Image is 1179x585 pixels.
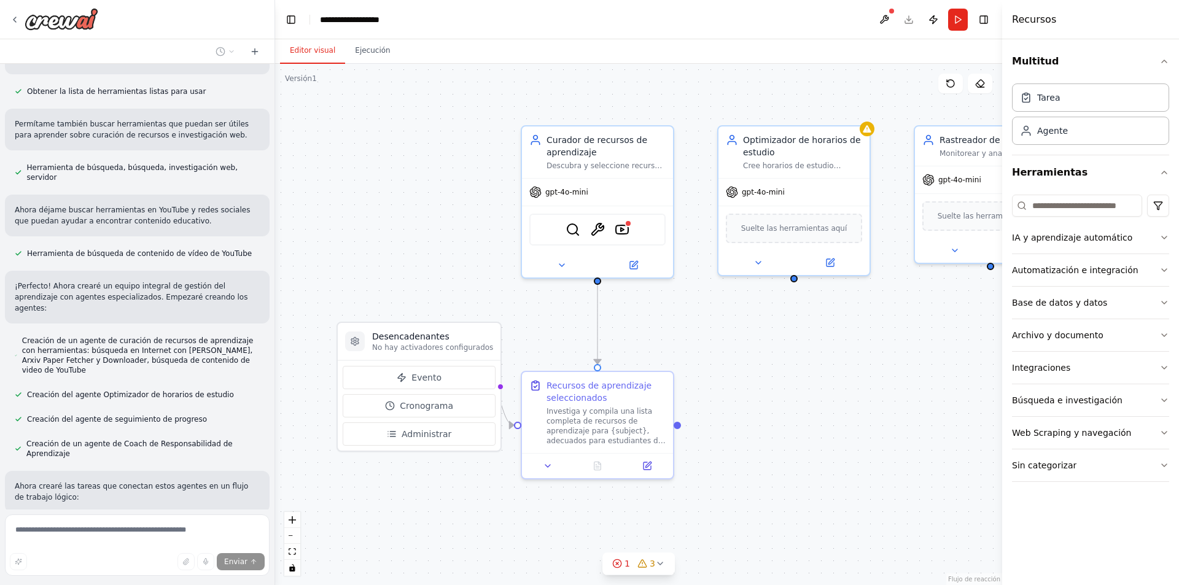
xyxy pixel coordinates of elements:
[615,222,629,237] img: Herramienta de búsqueda de vídeos de YouTube
[1012,428,1131,438] font: Web Scraping y navegación
[572,459,624,473] button: No hay salida disponible
[285,74,312,83] font: Versión
[742,188,785,196] font: gpt-4o-mini
[1012,460,1076,470] font: Sin categorizar
[992,243,1061,258] button: Abrir en el panel lateral
[1012,449,1169,481] button: Sin categorizar
[284,512,300,528] button: dar un golpe de zoom
[1037,93,1060,103] font: Tarea
[400,401,453,411] font: Cronograma
[27,390,234,399] font: Creación del agente Optimizador de horarios de estudio
[743,135,861,157] font: Optimizador de horarios de estudio
[1012,330,1103,340] font: Archivo y documento
[284,512,300,576] div: Controles de flujo de React
[591,285,604,364] g: Edge from e3ce5783-c159-4335-8782-0807dff9a62c to 855e3e8d-bbec-4896-a7f8-eee05b2b18ac
[590,222,605,237] img: Herramienta de papel Arxiv
[284,544,300,560] button: vista de ajuste
[1012,222,1169,254] button: IA y aprendizaje automático
[1012,417,1169,449] button: Web Scraping y navegación
[940,149,1057,236] font: Monitorear y analizar el progreso del aprendizaje de {subject}, hacer un seguimiento de las tasas...
[284,528,300,544] button: alejar
[15,282,247,312] font: ¡Perfecto! Ahora crearé un equipo integral de gestión del aprendizaje con agentes especializados....
[1012,265,1138,275] font: Automatización e integración
[211,44,240,59] button: Cambiar al chat anterior
[343,366,496,389] button: Evento
[1012,233,1132,242] font: IA y aprendizaje automático
[938,212,1044,220] font: Suelte las herramientas aquí
[566,222,580,237] img: Herramienta SerperDev
[27,415,207,424] font: Creación del agente de seguimiento de progreso
[521,371,674,479] div: Recursos de aprendizaje seleccionadosInvestiga y compila una lista completa de recursos de aprend...
[938,176,981,184] font: gpt-4o-mini
[197,553,214,570] button: Haga clic para decir su idea de automatización
[25,8,98,30] img: Logo
[650,559,655,568] font: 3
[343,422,496,446] button: Administrar
[717,125,871,276] div: Optimizador de horarios de estudioCree horarios de estudio personalizados para {subject} según {a...
[743,161,862,239] font: Cree horarios de estudio personalizados para {subject} según {available_time}, {learning_goals} y...
[741,224,847,233] font: Suelte las herramientas aquí
[547,381,652,403] font: Recursos de aprendizaje seleccionados
[22,336,254,374] font: Creación de un agente de curación de recursos de aprendizaje con herramientas: búsqueda en Intern...
[320,14,391,26] nav: migaja de pan
[489,381,514,432] g: Edge from triggers to 855e3e8d-bbec-4896-a7f8-eee05b2b18ac
[1012,44,1169,79] button: Multitud
[914,125,1067,264] div: Rastreador de progresoMonitorear y analizar el progreso del aprendizaje de {subject}, hacer un se...
[27,163,238,182] font: Herramienta de búsqueda, búsqueda, investigación web, servidor
[1012,254,1169,286] button: Automatización e integración
[795,255,865,270] button: Abrir en el panel lateral
[1012,319,1169,351] button: Archivo y documento
[27,87,206,96] font: Obtener la lista de herramientas listas para usar
[1012,155,1169,190] button: Herramientas
[1012,14,1056,25] font: Recursos
[15,206,250,225] font: Ahora déjame buscar herramientas en YouTube y redes sociales que puedan ayudar a encontrar conten...
[177,553,195,570] button: Subir archivos
[245,44,265,59] button: Iniciar un nuevo chat
[411,373,442,382] font: Evento
[545,188,588,196] font: gpt-4o-mini
[602,552,675,575] button: 13
[282,11,300,28] button: Ocultar la barra lateral izquierda
[1012,395,1123,405] font: Búsqueda e investigación
[1012,363,1070,373] font: Integraciones
[224,557,247,566] font: Enviar
[355,46,390,55] font: Ejecución
[284,560,300,576] button: alternar interactividad
[1012,166,1088,178] font: Herramientas
[1012,79,1169,155] div: Multitud
[547,135,647,157] font: Curador de recursos de aprendizaje
[1012,352,1169,384] button: Integraciones
[27,249,252,258] font: Herramienta de búsqueda de contenido de vídeo de YouTube
[372,343,493,352] font: No hay activadores configurados
[547,407,666,563] font: Investiga y compila una lista completa de recursos de aprendizaje para {subject}, adecuados para ...
[10,553,27,570] button: Mejorar este mensaje
[625,559,630,568] font: 1
[1012,287,1169,319] button: Base de datos y datos
[372,331,449,341] font: Desencadenantes
[1012,190,1169,492] div: Herramientas
[402,429,451,439] font: Administrar
[521,125,674,279] div: Curador de recursos de aprendizajeDescubra y seleccione recursos de aprendizaje de alta calidad p...
[599,258,668,273] button: Abrir en el panel lateral
[948,576,1000,583] a: Atribución de React Flow
[975,11,992,28] button: Ocultar la barra lateral derecha
[1012,55,1059,67] font: Multitud
[1012,298,1107,308] font: Base de datos y datos
[1037,126,1068,136] font: Agente
[217,553,265,570] button: Enviar
[290,46,335,55] font: Editor visual
[312,74,317,83] font: 1
[343,394,496,417] button: Cronograma
[1012,384,1169,416] button: Búsqueda e investigación
[15,482,248,502] font: Ahora crearé las tareas que conectan estos agentes en un flujo de trabajo lógico:
[337,322,502,452] div: DesencadenantesNo hay activadores configuradosEventoCronogramaAdministrar
[948,576,1000,583] font: Flujo de reacción
[940,135,1041,145] font: Rastreador de progreso
[547,161,664,258] font: Descubra y seleccione recursos de aprendizaje de alta calidad para {subject} según {learning_leve...
[15,120,249,139] font: Permítame también buscar herramientas que puedan ser útiles para aprender sobre curación de recur...
[626,459,668,473] button: Abrir en el panel lateral
[26,440,233,458] font: Creación de un agente de Coach de Responsabilidad de Aprendizaje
